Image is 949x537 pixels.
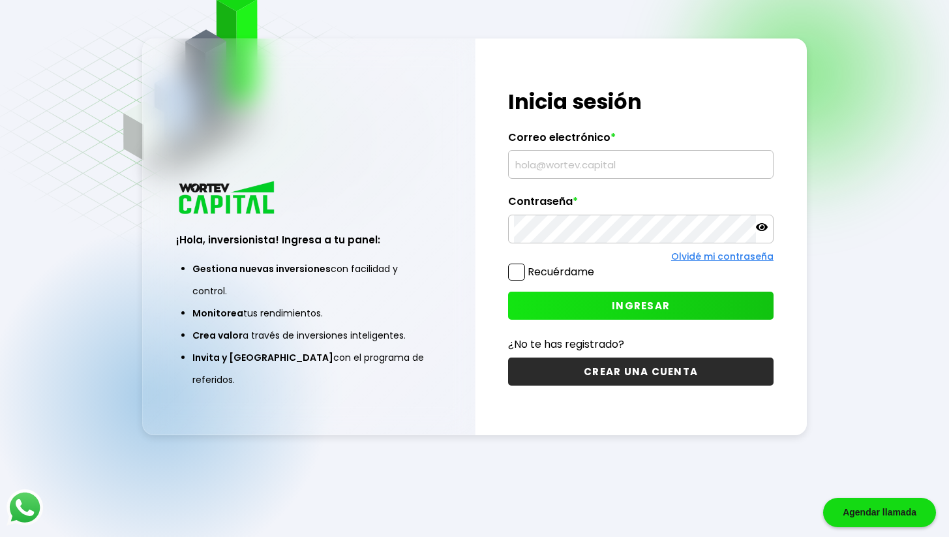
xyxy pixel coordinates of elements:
[508,336,774,352] p: ¿No te has registrado?
[528,264,594,279] label: Recuérdame
[508,86,774,117] h1: Inicia sesión
[192,302,425,324] li: tus rendimientos.
[508,336,774,386] a: ¿No te has registrado?CREAR UNA CUENTA
[508,131,774,151] label: Correo electrónico
[192,307,243,320] span: Monitorea
[192,346,425,391] li: con el programa de referidos.
[508,195,774,215] label: Contraseña
[508,358,774,386] button: CREAR UNA CUENTA
[192,262,331,275] span: Gestiona nuevas inversiones
[7,489,43,526] img: logos_whatsapp-icon.242b2217.svg
[508,292,774,320] button: INGRESAR
[192,329,243,342] span: Crea valor
[612,299,670,313] span: INGRESAR
[823,498,936,527] div: Agendar llamada
[192,258,425,302] li: con facilidad y control.
[514,151,768,178] input: hola@wortev.capital
[671,250,774,263] a: Olvidé mi contraseña
[192,324,425,346] li: a través de inversiones inteligentes.
[176,232,442,247] h3: ¡Hola, inversionista! Ingresa a tu panel:
[192,351,333,364] span: Invita y [GEOGRAPHIC_DATA]
[176,179,279,218] img: logo_wortev_capital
